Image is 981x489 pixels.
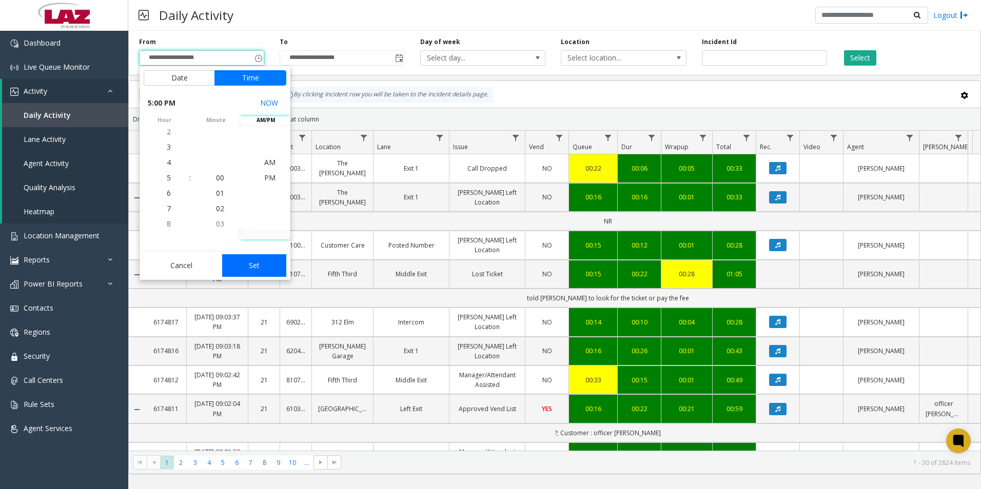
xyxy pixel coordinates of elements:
[24,255,50,264] span: Reports
[624,192,655,202] div: 00:16
[256,94,282,112] button: Select now
[575,164,611,173] a: 00:22
[719,192,750,202] a: 00:33
[380,346,443,356] a: Exit 1
[286,269,305,279] a: 810701
[532,404,562,414] a: YES
[740,131,754,145] a: Total Filter Menu
[10,39,18,48] img: 'icon'
[542,193,552,201] span: NO
[561,37,590,47] label: Location
[160,456,174,470] span: Page 1
[10,425,18,433] img: 'icon'
[10,377,18,385] img: 'icon'
[10,280,18,289] img: 'icon'
[24,86,47,96] span: Activity
[286,192,305,202] a: 600346
[665,142,689,151] span: Wrapup
[456,164,519,173] a: Call Dropped
[850,404,913,414] a: [PERSON_NAME]
[456,370,519,390] a: Manager/Attendant Assisted
[24,134,66,144] span: Lane Activity
[760,142,772,151] span: Rec.
[847,142,864,151] span: Agent
[10,329,18,337] img: 'icon'
[601,131,615,145] a: Queue Filter Menu
[696,131,710,145] a: Wrapup Filter Menu
[529,142,544,151] span: Vend
[719,404,750,414] a: 00:59
[575,404,611,414] a: 00:16
[318,375,367,385] a: Fifth Third
[719,269,750,279] div: 01:05
[420,37,460,47] label: Day of week
[668,164,706,173] a: 00:05
[509,131,523,145] a: Issue Filter Menu
[2,79,128,103] a: Activity
[24,399,54,409] span: Rule Sets
[2,175,128,199] a: Quality Analysis
[24,158,69,168] span: Agent Activity
[624,317,655,327] a: 00:10
[952,131,966,145] a: Parker Filter Menu
[850,346,913,356] a: [PERSON_NAME]
[575,375,611,385] div: 00:33
[933,10,968,21] a: Logout
[318,240,367,250] a: Customer Care
[532,192,562,202] a: NO
[2,127,128,151] a: Lane Activity
[139,37,156,47] label: From
[624,164,655,173] a: 00:06
[542,404,552,413] span: YES
[174,456,188,470] span: Page 2
[542,270,552,278] span: NO
[923,142,970,151] span: [PERSON_NAME]
[222,254,287,277] button: Set
[668,317,706,327] a: 00:04
[668,269,706,279] a: 00:28
[719,240,750,250] div: 00:28
[456,404,519,414] a: Approved Vend List
[318,317,367,327] a: 312 Elm
[561,51,661,65] span: Select location...
[668,404,706,414] a: 00:21
[188,456,202,470] span: Page 3
[214,70,286,86] button: Time tab
[542,318,552,327] span: NO
[380,375,443,385] a: Middle Exit
[318,404,367,414] a: [GEOGRAPHIC_DATA]
[24,279,83,289] span: Power BI Reports
[252,51,264,65] span: Toggle popup
[148,96,175,110] span: 5:00 PM
[575,269,611,279] a: 00:15
[24,423,72,433] span: Agent Services
[532,346,562,356] a: NO
[254,404,273,414] a: 21
[719,375,750,385] div: 00:49
[624,404,655,414] div: 00:22
[844,50,876,66] button: Select
[716,142,731,151] span: Total
[719,164,750,173] div: 00:33
[167,127,171,136] span: 2
[280,37,288,47] label: To
[542,164,552,173] span: NO
[193,312,242,332] a: [DATE] 09:03:37 PM
[167,142,171,152] span: 3
[286,456,300,470] span: Page 10
[926,399,962,418] a: officer [PERSON_NAME]
[24,207,54,216] span: Heatmap
[230,456,244,470] span: Page 6
[532,240,562,250] a: NO
[286,164,305,173] a: 600346
[668,240,706,250] a: 00:01
[575,346,611,356] a: 00:16
[668,375,706,385] a: 00:01
[144,254,219,277] button: Cancel
[151,375,180,385] a: 6174812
